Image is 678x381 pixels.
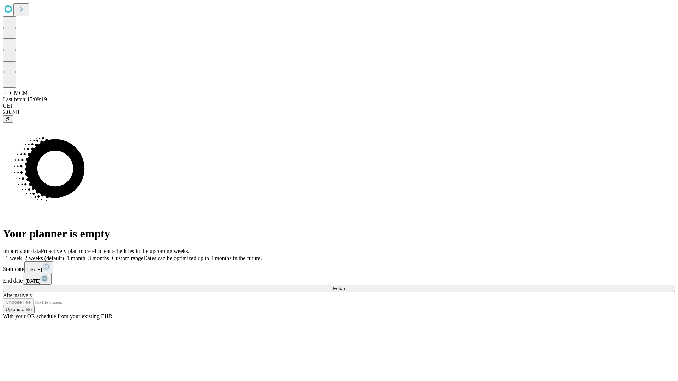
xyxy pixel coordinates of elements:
[3,103,675,109] div: GEI
[25,278,40,284] span: [DATE]
[6,255,22,261] span: 1 week
[333,286,345,291] span: Fetch
[41,248,189,254] span: Proactively plan more efficient schedules in the upcoming weeks.
[3,227,675,240] h1: Your planner is empty
[88,255,109,261] span: 3 months
[6,116,11,122] span: @
[24,261,53,273] button: [DATE]
[25,255,64,261] span: 2 weeks (default)
[3,292,32,298] span: Alternatively
[10,90,28,96] span: GMCM
[3,261,675,273] div: Start date
[3,109,675,115] div: 2.0.241
[3,248,41,254] span: Import your data
[3,96,47,102] span: Last fetch: 15:09:19
[67,255,85,261] span: 1 month
[3,306,35,313] button: Upload a file
[23,273,52,285] button: [DATE]
[3,313,112,319] span: With your OR schedule from your existing EHR
[3,273,675,285] div: End date
[143,255,262,261] span: Dates can be optimized up to 3 months in the future.
[27,267,42,272] span: [DATE]
[112,255,143,261] span: Custom range
[3,115,13,123] button: @
[3,285,675,292] button: Fetch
